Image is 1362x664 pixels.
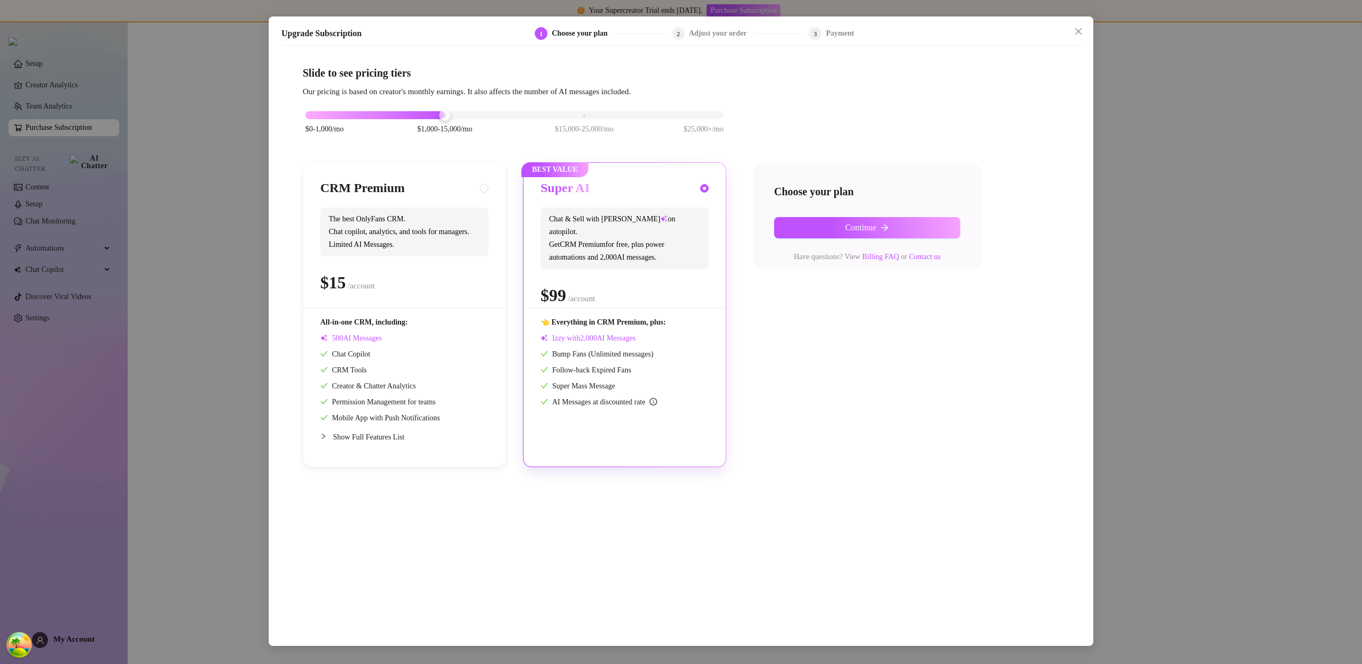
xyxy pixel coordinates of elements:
[541,207,709,269] span: Chat & Sell with [PERSON_NAME] on autopilot. Get CRM Premium for free, plus power automations and...
[320,433,327,439] span: collapsed
[320,318,408,326] span: All-in-one CRM, including:
[552,398,657,406] span: AI Messages at discounted rate
[320,334,382,342] span: AI Messages
[541,318,666,326] span: 👈 Everything in CRM Premium, plus:
[281,27,362,40] h5: Upgrade Subscription
[794,253,941,261] span: Have questions? View or
[9,634,30,655] button: Open Tanstack query devtools
[320,382,416,390] span: Creator & Chatter Analytics
[303,65,1059,80] h4: Slide to see pricing tiers
[320,382,328,389] span: check
[320,424,488,450] div: Show Full Features List
[320,414,328,421] span: check
[650,398,657,405] span: info-circle
[541,382,615,390] span: Super Mass Message
[320,180,405,197] h3: CRM Premium
[774,184,960,199] h4: Choose your plan
[541,334,636,342] span: Izzy with AI Messages
[320,414,440,422] span: Mobile App with Push Notifications
[541,398,548,405] span: check
[305,123,344,135] span: $0-1,000/mo
[541,286,566,305] span: $
[909,253,941,261] a: Contact us
[677,30,680,38] span: 2
[552,27,614,40] div: Choose your plan
[1070,23,1087,40] button: Close
[320,366,328,373] span: check
[1074,27,1083,36] span: close
[541,366,632,374] span: Follow-back Expired Fans
[320,398,436,406] span: Permission Management for teams
[684,123,724,135] span: $25,000+/mo
[813,30,817,38] span: 3
[826,27,854,40] div: Payment
[320,350,328,358] span: check
[320,273,346,292] span: $
[521,162,588,177] span: BEST VALUE
[541,366,548,373] span: check
[568,294,595,303] span: /account
[541,382,548,389] span: check
[417,123,472,135] span: $1,000-15,000/mo
[320,366,367,374] span: CRM Tools
[774,217,960,238] button: Continuearrow-right
[541,180,589,197] h3: Super AI
[303,87,630,96] span: Our pricing is based on creator's monthly earnings. It also affects the number of AI messages inc...
[320,398,328,405] span: check
[555,123,613,135] span: $15,000-25,000/mo
[845,223,877,233] span: Continue
[320,350,370,358] span: Chat Copilot
[881,223,889,232] span: arrow-right
[689,27,753,40] div: Adjust your order
[333,433,404,441] span: Show Full Features List
[348,281,375,290] span: /account
[541,350,548,358] span: check
[862,253,899,261] a: Billing FAQ
[541,350,653,358] span: Bump Fans (Unlimited messages)
[320,207,488,256] span: The best OnlyFans CRM. Chat copilot, analytics, and tools for managers. Limited AI Messages.
[1070,27,1087,36] span: Close
[539,30,543,38] span: 1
